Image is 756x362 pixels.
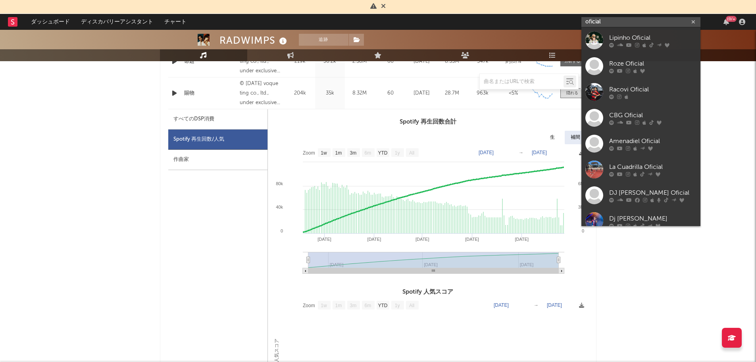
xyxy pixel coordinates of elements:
[726,16,737,22] div: {0/+
[581,157,700,182] a: La Cuadrilla Oficial
[168,109,267,130] div: すべてのDSP消費
[609,85,696,94] div: Racovi Oficial
[609,136,696,146] div: Amenadiel Oficial
[609,188,696,197] div: DJ [PERSON_NAME] Oficial
[168,150,267,170] div: 作曲家
[465,237,479,242] text: [DATE]
[317,237,331,242] text: [DATE]
[609,59,696,68] div: Roze Oficial
[609,110,696,120] div: CBG Oficial
[581,228,584,233] text: 0
[534,302,539,308] text: →
[609,214,696,223] div: Dj [PERSON_NAME]
[219,34,289,47] div: RADWIMPS
[408,89,435,97] div: [DATE]
[581,53,700,79] a: Roze Oficial
[378,303,387,308] text: YTD
[408,58,435,66] div: [DATE]
[287,89,313,97] div: 204k
[303,150,315,156] text: Zoom
[581,105,700,131] a: CBG Oficial
[287,58,313,66] div: 219k
[335,150,342,156] text: 1m
[500,89,527,97] div: <5%
[276,181,283,186] text: 80k
[547,302,562,308] text: [DATE]
[581,79,700,105] a: Racovi Oficial
[479,150,494,155] text: [DATE]
[519,150,523,155] text: →
[578,205,584,209] text: 3M
[240,47,283,76] div: © [DATE] voque ting co., ltd., under exclusive license to UNIVERSAL MUSIC LLC
[609,162,696,172] div: La Cuadrilla Oficial
[409,303,414,308] text: All
[581,17,700,27] input: アーティストを検索
[378,150,387,156] text: YTD
[439,89,466,97] div: 28.7M
[381,4,386,10] span: 却下する
[268,117,588,127] h3: Spotify 再生回数合計
[367,237,381,242] text: [DATE]
[581,182,700,208] a: DJ [PERSON_NAME] Oficial
[240,79,283,108] div: © [DATE] voque ting co., ltd., under exclusive license to UNIVERSAL MUSIC LLC
[347,89,373,97] div: 8.32M
[364,150,371,156] text: 6m
[377,89,404,97] div: 60
[500,58,527,66] div: 約{0/%
[173,114,214,124] div: すべてのDSP消費
[377,58,404,66] div: 60
[321,303,327,308] text: 1w
[276,205,283,209] text: 40k
[494,302,509,308] text: [DATE]
[184,89,236,97] a: 賜物
[168,130,267,150] div: Spotify 再生回数/人気
[347,58,373,66] div: 2.58M
[469,58,496,66] div: 547k
[75,14,159,30] a: ディスカバリーアシスタント
[394,303,400,308] text: 1y
[364,303,371,308] text: 6m
[439,58,466,66] div: 8.55M
[581,27,700,53] a: Lipinho Oficial
[578,181,584,186] text: 6M
[469,89,496,97] div: 963k
[159,14,192,30] a: チャート
[317,58,343,66] div: 30.2k
[581,208,700,234] a: Dj [PERSON_NAME]
[299,34,348,46] button: 追跡
[532,150,547,155] text: [DATE]
[321,150,327,156] text: 1w
[303,303,315,308] text: Zoom
[515,237,529,242] text: [DATE]
[350,303,356,308] text: 3m
[723,19,729,25] button: {0/+
[280,228,283,233] text: 0
[25,14,75,30] a: ダッシュボード
[544,131,561,144] div: 生
[394,150,400,156] text: 1y
[317,89,343,97] div: 35k
[581,131,700,157] a: Amenadiel Oficial
[335,303,342,308] text: 1m
[409,150,414,156] text: All
[184,58,236,66] a: 命題
[415,237,429,242] text: [DATE]
[565,131,586,144] div: 補間
[350,150,356,156] text: 3m
[268,287,588,297] h3: Spotify 人気スコア
[480,79,564,85] input: 曲名またはURLで検索
[609,33,696,43] div: Lipinho Oficial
